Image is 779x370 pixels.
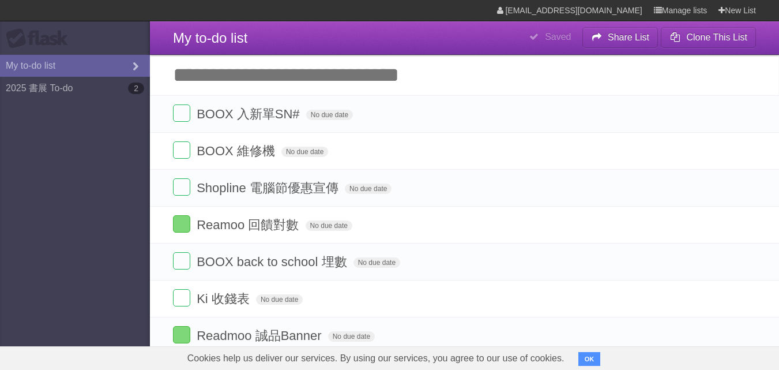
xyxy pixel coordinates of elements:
span: No due date [328,331,375,342]
b: 2 [128,83,144,94]
span: No due date [281,147,328,157]
button: Share List [582,27,658,48]
label: Done [173,215,190,233]
span: My to-do list [173,30,247,46]
span: No due date [345,184,392,194]
span: Reamoo 回饋對數 [197,218,302,232]
span: BOOX 入新單SN# [197,107,302,121]
label: Done [173,104,190,122]
div: Flask [6,28,75,49]
span: BOOX 維修機 [197,144,278,158]
span: Readmoo 誠品Banner [197,328,324,343]
span: No due date [306,110,353,120]
span: BOOX back to school 埋數 [197,255,349,269]
label: Done [173,178,190,196]
label: Done [173,252,190,270]
b: Share List [608,32,649,42]
button: OK [578,352,601,366]
span: Ki 收錢表 [197,291,253,306]
label: Done [173,289,190,307]
span: No due date [353,257,400,268]
b: Clone This List [686,32,747,42]
span: No due date [306,220,352,231]
b: Saved [545,32,571,42]
button: Clone This List [661,27,756,48]
label: Done [173,326,190,343]
span: Shopline 電腦節優惠宣傳 [197,181,341,195]
label: Done [173,141,190,159]
span: Cookies help us deliver our services. By using our services, you agree to our use of cookies. [176,347,576,370]
span: No due date [256,294,303,305]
